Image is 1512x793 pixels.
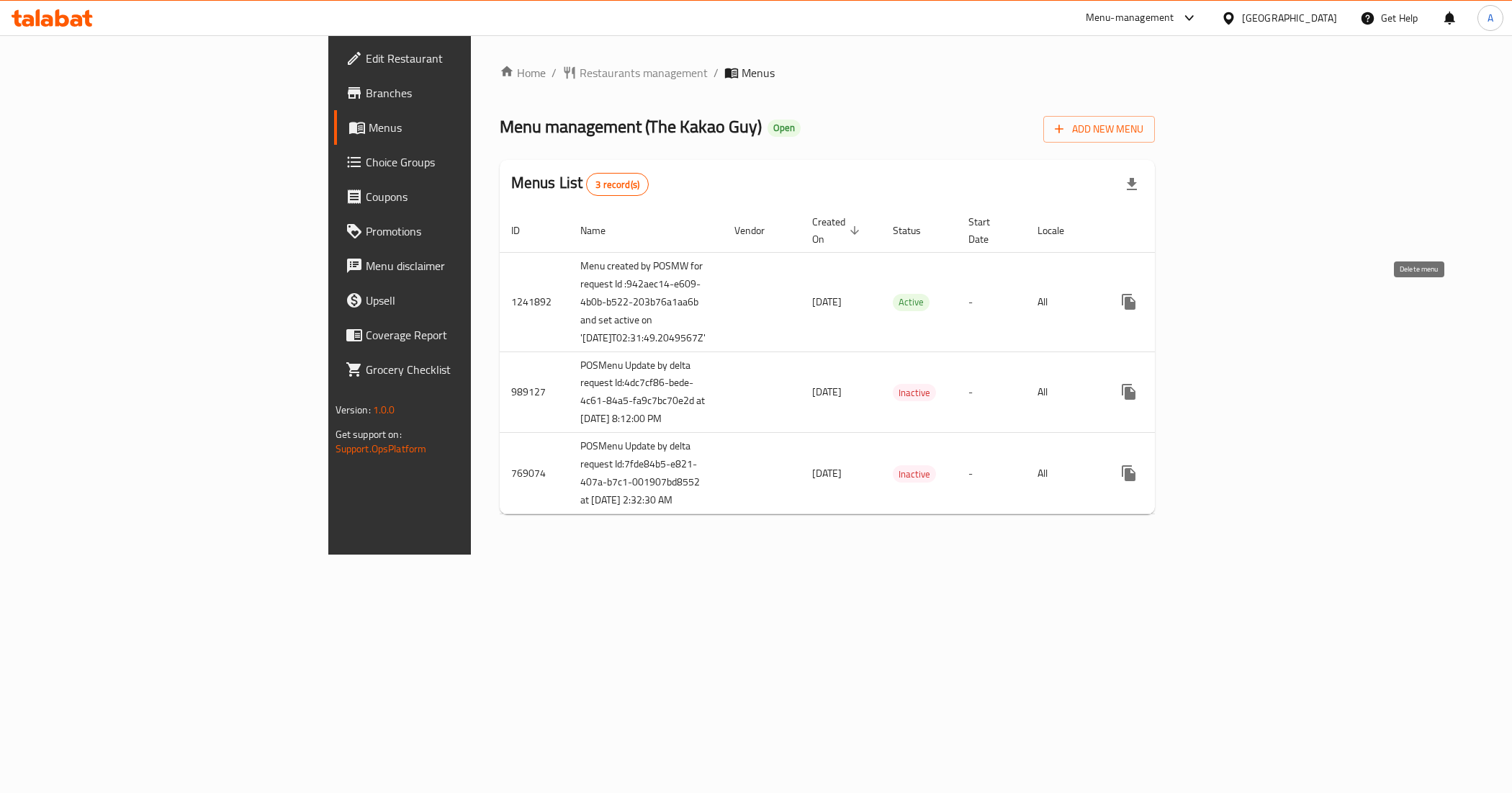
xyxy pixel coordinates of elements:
span: Inactive [893,466,936,483]
button: Add New Menu [1043,116,1155,143]
a: Restaurants management [562,64,708,81]
td: - [957,433,1026,514]
td: - [957,252,1026,351]
a: Coupons [334,179,581,214]
span: Start Date [968,213,1009,248]
a: Edit Restaurant [334,41,581,76]
span: Vendor [734,222,783,239]
span: Menus [369,119,570,136]
span: [DATE] [812,382,842,401]
span: [DATE] [812,292,842,311]
span: Menus [742,64,775,81]
span: Active [893,294,930,310]
a: Grocery Checklist [334,352,581,387]
th: Actions [1100,209,1261,253]
a: Menu disclaimer [334,248,581,283]
span: Restaurants management [580,64,708,81]
span: Locale [1038,222,1083,239]
td: Menu created by POSMW for request Id :942aec14-e609-4b0b-b522-203b76a1aa6b and set active on '[DA... [569,252,723,351]
div: Inactive [893,465,936,483]
span: Coverage Report [366,326,570,344]
div: [GEOGRAPHIC_DATA] [1242,10,1337,26]
button: more [1112,285,1146,319]
button: Change Status [1146,375,1181,409]
span: Add New Menu [1055,120,1143,138]
button: more [1112,456,1146,490]
div: Export file [1115,167,1149,202]
td: - [957,351,1026,433]
span: Open [768,122,801,134]
a: Menus [334,110,581,145]
div: Total records count [586,173,649,196]
span: Name [580,222,624,239]
td: All [1026,351,1100,433]
div: Menu-management [1086,9,1174,27]
a: Upsell [334,283,581,318]
a: Support.OpsPlatform [336,439,427,458]
a: Branches [334,76,581,110]
li: / [714,64,719,81]
td: All [1026,252,1100,351]
span: Edit Restaurant [366,50,570,67]
button: Change Status [1146,285,1181,319]
span: Inactive [893,385,936,401]
span: Menu disclaimer [366,257,570,274]
span: Choice Groups [366,153,570,171]
span: Status [893,222,940,239]
span: Created On [812,213,864,248]
span: Coupons [366,188,570,205]
td: All [1026,433,1100,514]
span: Version: [336,400,371,419]
span: Promotions [366,223,570,240]
a: Promotions [334,214,581,248]
div: Open [768,120,801,137]
span: Branches [366,84,570,102]
span: 1.0.0 [373,400,395,419]
span: A [1488,10,1493,26]
h2: Menus List [511,172,649,196]
button: Change Status [1146,456,1181,490]
button: more [1112,375,1146,409]
span: Menu management ( The Kakao Guy ) [500,110,762,143]
td: POSMenu Update by delta request Id:7fde84b5-e821-407a-b7c1-001907bd8552 at [DATE] 2:32:30 AM [569,433,723,514]
nav: breadcrumb [500,64,1156,81]
span: 3 record(s) [587,178,648,192]
span: Upsell [366,292,570,309]
span: [DATE] [812,464,842,483]
table: enhanced table [500,209,1261,515]
span: Get support on: [336,425,402,444]
a: Coverage Report [334,318,581,352]
td: POSMenu Update by delta request Id:4dc7cf86-bede-4c61-84a5-fa9c7bc70e2d at [DATE] 8:12:00 PM [569,351,723,433]
span: Grocery Checklist [366,361,570,378]
a: Choice Groups [334,145,581,179]
span: ID [511,222,539,239]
